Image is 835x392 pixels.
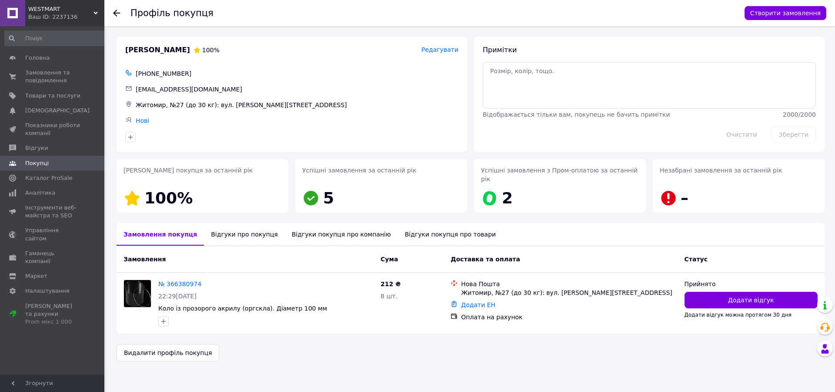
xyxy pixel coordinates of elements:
[461,288,677,297] div: Житомир, №27 (до 30 кг): вул. [PERSON_NAME][STREET_ADDRESS]
[134,99,460,111] div: Житомир, №27 (до 30 кг): вул. [PERSON_NAME][STREET_ADDRESS]
[483,46,517,54] span: Примітки
[25,107,90,115] span: [DEMOGRAPHIC_DATA]
[4,30,107,46] input: Пошук
[117,223,204,246] div: Замовлення покупця
[25,250,80,265] span: Гаманець компанії
[483,111,670,118] span: Відображається тільки вам, покупець не бачить примітки
[381,280,401,287] span: 212 ₴
[323,189,334,207] span: 5
[685,256,708,263] span: Статус
[783,111,816,118] span: 2000 / 2000
[398,223,503,246] div: Відгуки покупця про товари
[302,167,416,174] span: Успішні замовлення за останній рік
[136,86,242,93] span: [EMAIL_ADDRESS][DOMAIN_NAME]
[124,280,151,307] img: Фото товару
[158,293,197,300] span: 22:29[DATE]
[134,68,460,80] div: [PHONE_NUMBER]
[25,302,80,326] span: [PERSON_NAME] та рахунки
[461,280,677,288] div: Нова Пошта
[25,189,55,197] span: Аналітика
[144,189,193,207] span: 100%
[125,45,190,55] span: [PERSON_NAME]
[28,13,104,21] div: Ваш ID: 2237136
[25,174,72,182] span: Каталог ProSale
[202,47,220,54] span: 100%
[25,159,49,167] span: Покупці
[117,344,219,362] button: Видалити профіль покупця
[25,272,47,280] span: Маркет
[381,293,397,300] span: 8 шт.
[158,280,201,287] a: № 366380974
[685,280,818,288] div: Прийнято
[461,301,495,308] a: Додати ЕН
[25,204,80,220] span: Інструменти веб-майстра та SEO
[481,167,638,182] span: Успішні замовлення з Пром-оплатою за останній рік
[451,256,520,263] span: Доставка та оплата
[25,54,50,62] span: Головна
[381,256,398,263] span: Cума
[421,46,458,53] span: Редагувати
[124,167,253,174] span: [PERSON_NAME] покупця за останній рік
[25,69,80,84] span: Замовлення та повідомлення
[124,256,166,263] span: Замовлення
[136,117,149,124] a: Нові
[461,313,677,321] div: Оплата на рахунок
[25,226,80,242] span: Управління сайтом
[685,312,792,318] span: Додати відгук можна протягом 30 дня
[502,189,513,207] span: 2
[25,287,70,295] span: Налаштування
[685,292,818,308] button: Додати відгук
[204,223,284,246] div: Відгуки про покупця
[285,223,398,246] div: Відгуки покупця про компанію
[660,167,782,174] span: Незабрані замовлення за останній рік
[113,9,120,17] div: Повернутися назад
[158,305,327,312] a: Коло із прозорого акрилу (оргскла). Діаметр 100 мм
[728,296,774,304] span: Додати відгук
[25,318,80,326] div: Prom мікс 1 000
[28,5,94,13] span: WESTMART
[681,189,688,207] span: –
[25,144,48,152] span: Відгуки
[745,6,826,20] button: Створити замовлення
[25,92,80,100] span: Товари та послуги
[130,8,214,18] h1: Профіль покупця
[124,280,151,308] a: Фото товару
[25,122,80,137] span: Показники роботи компанії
